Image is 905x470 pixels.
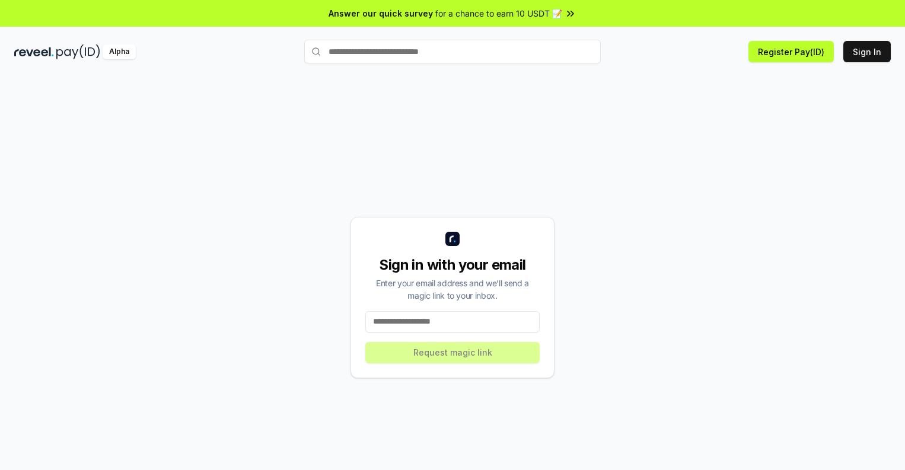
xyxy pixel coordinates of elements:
span: for a chance to earn 10 USDT 📝 [435,7,562,20]
button: Sign In [843,41,891,62]
div: Sign in with your email [365,255,540,274]
div: Alpha [103,44,136,59]
div: Enter your email address and we’ll send a magic link to your inbox. [365,277,540,302]
img: reveel_dark [14,44,54,59]
button: Register Pay(ID) [748,41,834,62]
img: pay_id [56,44,100,59]
span: Answer our quick survey [329,7,433,20]
img: logo_small [445,232,460,246]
